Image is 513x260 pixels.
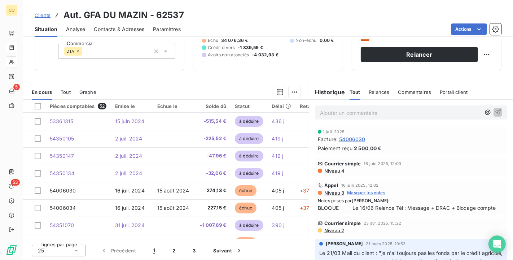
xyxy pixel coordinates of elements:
[6,244,17,256] img: Logo LeanPay
[235,185,256,196] span: échue
[115,187,145,194] span: 16 juil. 2024
[296,37,317,44] span: Non-échu
[184,243,205,258] button: 3
[364,221,401,225] span: 23 avr. 2025, 15:22
[164,243,184,258] button: 2
[32,89,52,95] span: En cours
[300,103,323,109] div: Retard
[272,153,284,159] span: 419 j
[272,118,285,124] span: 436 j
[66,26,85,33] span: Analyse
[153,26,181,33] span: Paramètres
[63,9,184,22] h3: Aut. GFA DU MAZIN - 62537
[98,103,106,109] span: 52
[235,151,263,161] span: à déduire
[398,89,431,95] span: Commentaires
[35,12,51,19] a: Clients
[272,205,284,211] span: 405 j
[352,198,389,203] span: [PERSON_NAME]
[324,161,361,166] span: Courrier simple
[369,89,389,95] span: Relances
[320,37,334,44] span: 0,00 €
[309,88,345,96] h6: Historique
[272,135,284,142] span: 419 j
[451,23,487,35] button: Actions
[50,118,73,124] span: 53361315
[272,187,284,194] span: 405 j
[38,247,44,254] span: 25
[318,198,504,204] span: Notes prises par :
[339,135,365,143] span: 54006030
[82,48,88,55] input: Ajouter une valeur
[272,222,285,228] span: 390 j
[205,243,251,258] button: Suivant
[318,135,338,143] span: Facture :
[50,153,74,159] span: 54350147
[366,242,405,246] span: 21 mars 2025, 10:53
[157,187,189,194] span: 15 août 2024
[92,243,145,258] button: Précédent
[50,205,76,211] span: 54006034
[50,170,74,176] span: 54350134
[354,144,382,152] span: 2 500,00 €
[208,52,249,58] span: Avoirs non associés
[6,4,17,16] div: CO
[115,153,142,159] span: 2 juil. 2024
[300,187,315,194] span: +375 j
[35,26,57,33] span: Situation
[115,222,145,228] span: 31 juil. 2024
[350,89,360,95] span: Tout
[115,205,145,211] span: 16 juil. 2024
[200,222,227,229] span: -1 007,69 €
[347,190,385,196] span: Masquer les notes
[272,103,291,109] div: Délai
[13,84,20,90] span: 5
[50,135,74,142] span: 54350105
[157,205,189,211] span: 15 août 2024
[61,89,71,95] span: Tout
[300,205,315,211] span: +375 j
[11,179,20,186] span: 53
[272,170,284,176] span: 419 j
[341,183,379,187] span: 16 juin 2025, 12:02
[94,26,144,33] span: Contacts & Adresses
[115,135,142,142] span: 2 juil. 2024
[145,243,164,258] button: 1
[157,103,192,109] div: Échue le
[200,135,227,142] span: -225,52 €
[115,118,145,124] span: 15 juin 2024
[66,49,74,53] span: DTA
[235,203,256,213] span: échue
[235,103,263,109] div: Statut
[79,89,96,95] span: Graphe
[235,168,263,179] span: à déduire
[235,133,263,144] span: à déduire
[6,85,17,97] a: 5
[235,237,256,248] span: échue
[326,240,363,247] span: [PERSON_NAME]
[364,161,401,166] span: 16 juin 2025, 12:03
[235,116,263,127] span: à déduire
[200,103,227,109] div: Solde dû
[200,118,227,125] span: -515,54 €
[324,168,345,174] span: Niveau 4
[318,144,352,152] span: Paiement reçu
[115,170,142,176] span: 2 juil. 2024
[238,44,263,51] span: -1 839,59 €
[35,12,51,18] span: Clients
[235,220,263,231] span: à déduire
[440,89,468,95] span: Portail client
[153,247,155,254] span: 1
[324,227,344,233] span: Niveau 2
[208,44,235,51] span: Crédit divers
[200,152,227,160] span: -47,96 €
[252,52,279,58] span: -4 032,93 €
[324,182,338,188] span: Appel
[50,222,74,228] span: 54351070
[208,37,218,44] span: Échu
[488,235,506,253] div: Open Intercom Messenger
[221,37,248,44] span: 34 076,36 €
[324,220,361,226] span: Courrier simple
[361,47,478,62] button: Relancer
[324,190,344,196] span: Niveau 3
